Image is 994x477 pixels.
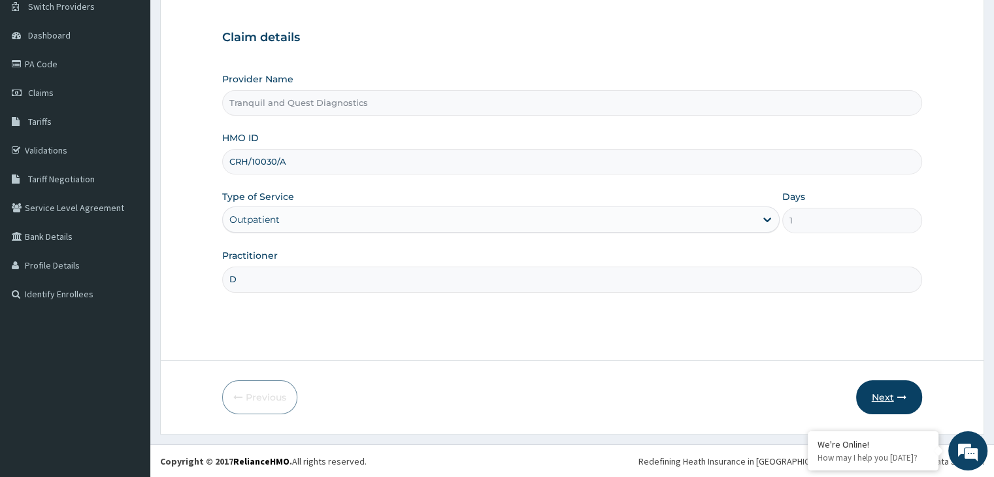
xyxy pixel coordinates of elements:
[28,173,95,185] span: Tariff Negotiation
[222,249,278,262] label: Practitioner
[233,455,290,467] a: RelianceHMO
[28,116,52,127] span: Tariffs
[160,455,292,467] strong: Copyright © 2017 .
[856,380,922,414] button: Next
[28,87,54,99] span: Claims
[28,29,71,41] span: Dashboard
[222,31,921,45] h3: Claim details
[818,438,929,450] div: We're Online!
[818,452,929,463] p: How may I help you today?
[638,455,984,468] div: Redefining Heath Insurance in [GEOGRAPHIC_DATA] using Telemedicine and Data Science!
[229,213,280,226] div: Outpatient
[222,131,259,144] label: HMO ID
[222,190,294,203] label: Type of Service
[782,190,805,203] label: Days
[222,380,297,414] button: Previous
[222,267,921,292] input: Enter Name
[222,73,293,86] label: Provider Name
[222,149,921,174] input: Enter HMO ID
[28,1,95,12] span: Switch Providers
